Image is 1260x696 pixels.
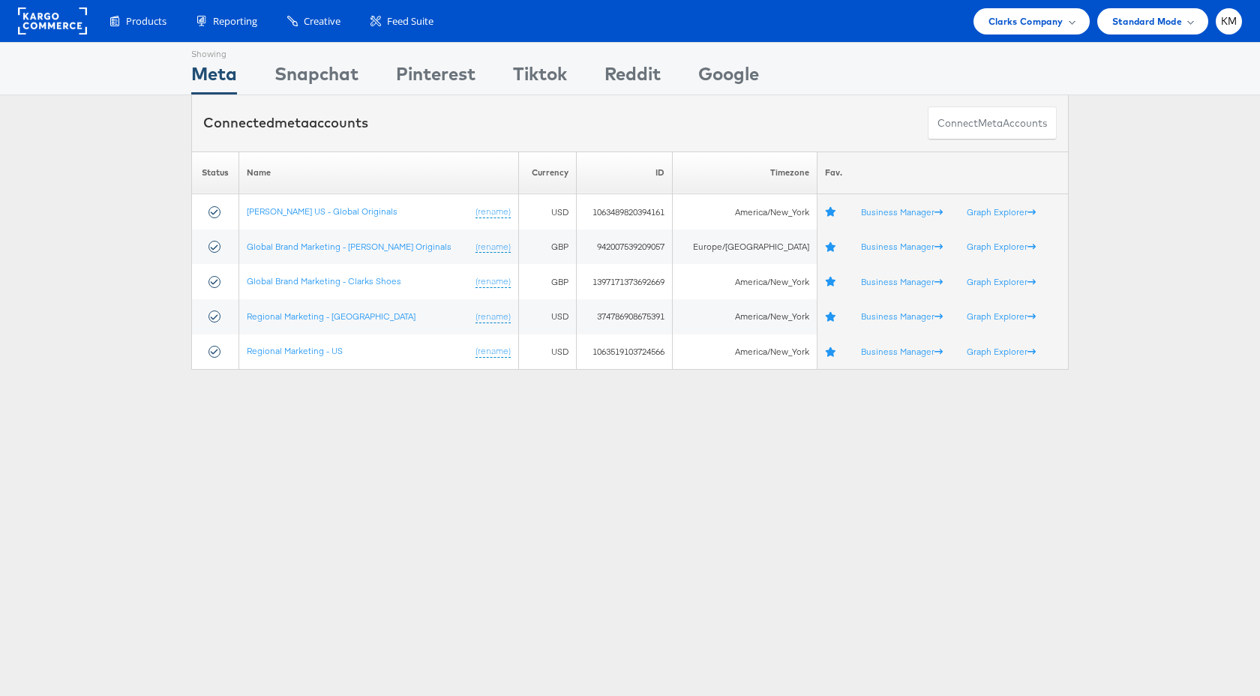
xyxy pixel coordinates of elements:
td: Europe/[GEOGRAPHIC_DATA] [673,229,817,265]
span: KM [1221,16,1237,26]
span: meta [978,116,1003,130]
span: Reporting [213,14,257,28]
div: Showing [191,43,237,61]
span: Standard Mode [1112,13,1182,29]
th: Name [238,151,519,194]
td: USD [519,299,577,334]
div: Google [698,61,759,94]
span: Clarks Company [988,13,1063,29]
a: (rename) [475,275,511,288]
a: Graph Explorer [967,241,1036,252]
a: Graph Explorer [967,310,1036,322]
a: Business Manager [861,346,943,357]
th: ID [577,151,673,194]
a: [PERSON_NAME] US - Global Originals [247,205,397,217]
a: (rename) [475,345,511,358]
td: America/New_York [673,264,817,299]
td: 1063519103724566 [577,334,673,370]
a: Global Brand Marketing - [PERSON_NAME] Originals [247,241,451,252]
a: (rename) [475,205,511,218]
a: Graph Explorer [967,276,1036,287]
td: GBP [519,229,577,265]
td: America/New_York [673,299,817,334]
th: Timezone [673,151,817,194]
span: Products [126,14,166,28]
a: Business Manager [861,310,943,322]
a: Business Manager [861,241,943,252]
td: GBP [519,264,577,299]
button: ConnectmetaAccounts [928,106,1057,140]
a: Graph Explorer [967,346,1036,357]
a: (rename) [475,241,511,253]
a: Business Manager [861,206,943,217]
div: Reddit [604,61,661,94]
a: Regional Marketing - US [247,345,343,356]
td: USD [519,334,577,370]
td: 374786908675391 [577,299,673,334]
span: meta [274,114,309,131]
a: Global Brand Marketing - Clarks Shoes [247,275,401,286]
span: Feed Suite [387,14,433,28]
td: America/New_York [673,334,817,370]
div: Pinterest [396,61,475,94]
td: America/New_York [673,194,817,229]
span: Creative [304,14,340,28]
th: Status [192,151,239,194]
div: Tiktok [513,61,567,94]
td: 942007539209057 [577,229,673,265]
a: (rename) [475,310,511,323]
td: USD [519,194,577,229]
td: 1063489820394161 [577,194,673,229]
a: Graph Explorer [967,206,1036,217]
a: Regional Marketing - [GEOGRAPHIC_DATA] [247,310,415,322]
th: Currency [519,151,577,194]
a: Business Manager [861,276,943,287]
div: Connected accounts [203,113,368,133]
td: 1397171373692669 [577,264,673,299]
div: Snapchat [274,61,358,94]
div: Meta [191,61,237,94]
